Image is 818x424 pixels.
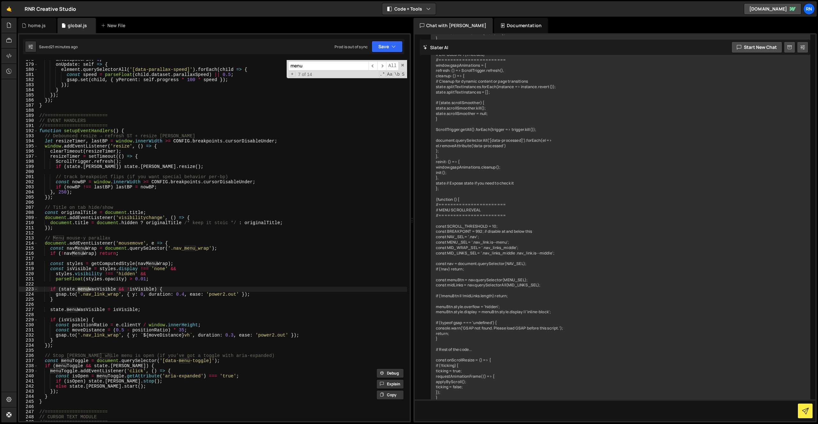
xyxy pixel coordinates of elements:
[19,328,38,333] div: 231
[19,322,38,328] div: 230
[19,195,38,200] div: 205
[19,164,38,169] div: 199
[19,72,38,77] div: 181
[19,225,38,231] div: 211
[19,271,38,276] div: 220
[19,379,38,384] div: 241
[744,3,801,15] a: [DOMAIN_NAME]
[19,282,38,287] div: 222
[19,108,38,113] div: 188
[423,44,449,50] h2: Slater AI
[19,205,38,210] div: 207
[289,71,296,77] span: Toggle Replace mode
[386,71,393,78] span: CaseSensitive Search
[19,317,38,322] div: 229
[19,404,38,409] div: 246
[19,384,38,389] div: 242
[1,1,17,17] a: 🤙
[379,71,386,78] span: RegExp Search
[19,82,38,87] div: 183
[19,307,38,312] div: 227
[19,210,38,215] div: 208
[19,98,38,103] div: 186
[401,71,405,78] span: Search In Selection
[376,368,404,378] button: Debug
[19,185,38,190] div: 203
[39,44,78,49] div: Saved
[19,149,38,154] div: 196
[19,409,38,414] div: 247
[19,215,38,220] div: 209
[731,42,782,53] button: Start new chat
[101,22,128,29] div: New File
[803,3,815,15] a: RN
[19,200,38,205] div: 206
[50,44,78,49] div: 21 minutes ago
[19,266,38,271] div: 219
[19,368,38,374] div: 239
[19,292,38,297] div: 224
[19,118,38,123] div: 190
[382,3,436,15] button: Code + Tools
[19,353,38,358] div: 236
[296,72,315,77] span: 7 of 14
[19,276,38,282] div: 221
[19,144,38,149] div: 195
[394,71,400,78] span: Whole Word Search
[19,133,38,139] div: 193
[376,379,404,389] button: Explain
[19,333,38,338] div: 232
[386,61,399,71] span: Alt-Enter
[19,399,38,404] div: 245
[19,159,38,164] div: 198
[335,44,368,49] div: Prod is out of sync
[19,123,38,128] div: 191
[19,77,38,82] div: 182
[19,154,38,159] div: 197
[19,261,38,266] div: 218
[288,61,368,71] input: Search for
[19,241,38,246] div: 214
[19,220,38,225] div: 210
[19,246,38,251] div: 215
[19,87,38,93] div: 184
[19,297,38,302] div: 225
[19,414,38,420] div: 248
[28,22,46,29] div: home.js
[19,139,38,144] div: 194
[25,5,76,13] div: RNR Creative Studio
[494,18,548,33] div: Documentation
[377,61,386,71] span: ​
[19,287,38,292] div: 223
[413,18,493,33] div: Chat with [PERSON_NAME]
[19,231,38,236] div: 212
[19,113,38,118] div: 189
[19,363,38,368] div: 238
[19,348,38,353] div: 235
[19,169,38,174] div: 200
[19,103,38,108] div: 187
[19,179,38,185] div: 202
[19,394,38,399] div: 244
[19,190,38,195] div: 204
[19,374,38,379] div: 240
[19,343,38,348] div: 234
[19,302,38,307] div: 226
[19,256,38,261] div: 217
[19,251,38,256] div: 216
[368,61,377,71] span: ​
[19,62,38,67] div: 179
[19,93,38,98] div: 185
[19,236,38,241] div: 213
[372,41,403,52] button: Save
[68,22,87,29] div: global.js
[19,128,38,133] div: 192
[19,67,38,72] div: 180
[376,390,404,400] button: Copy
[19,358,38,363] div: 237
[19,338,38,343] div: 233
[19,312,38,317] div: 228
[19,174,38,179] div: 201
[19,389,38,394] div: 243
